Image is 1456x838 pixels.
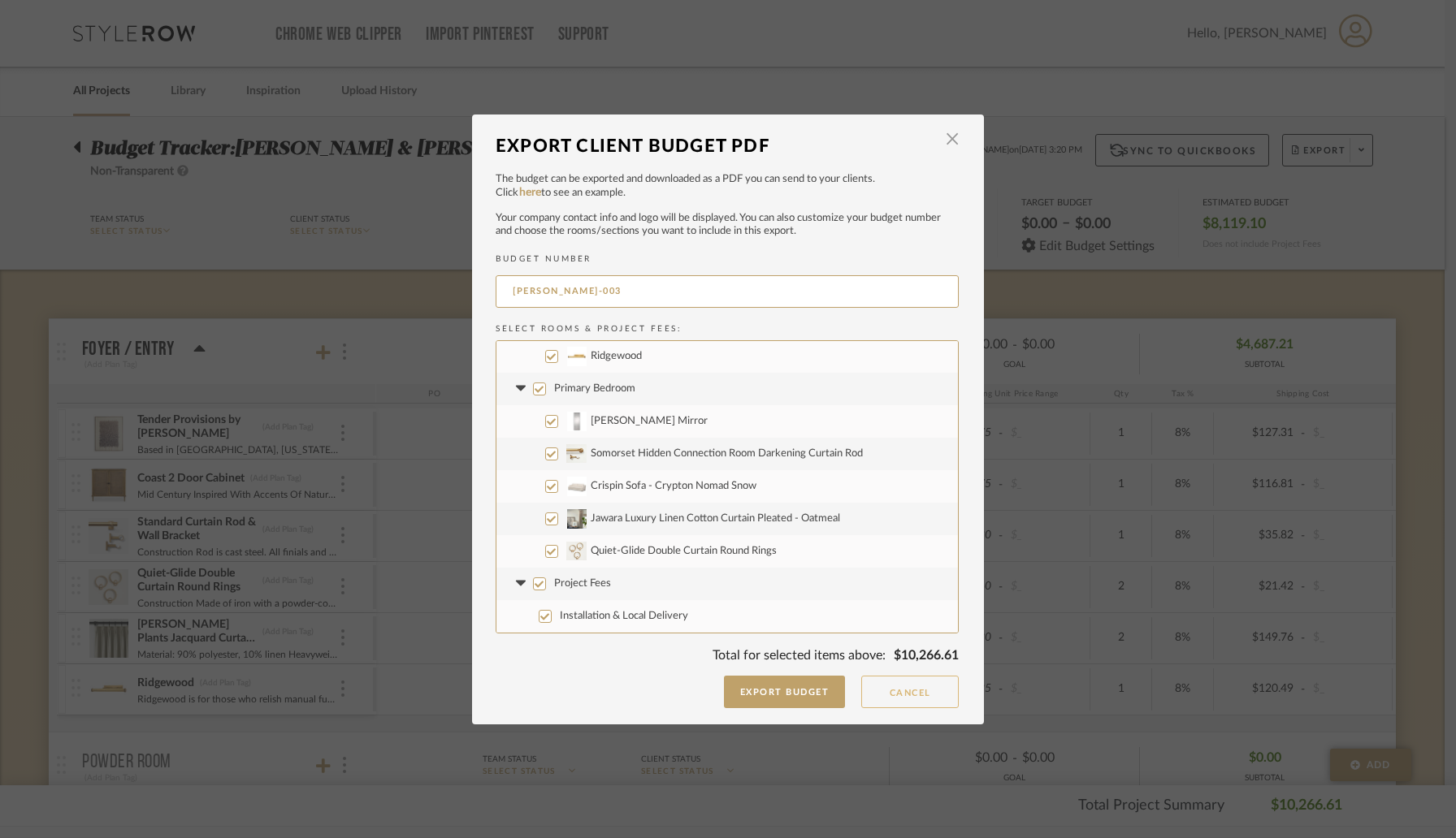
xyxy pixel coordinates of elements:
[560,611,688,621] span: Installation & Local Delivery
[554,578,611,589] span: Project Fees
[894,649,959,662] span: $10,266.61
[545,480,558,493] input: Crispin Sofa - Crypton Nomad Snow
[545,350,558,363] input: Ridgewood
[496,324,959,334] h2: Select Rooms & Project Fees:
[566,444,587,464] img: 05af29ee-f115-45af-a3c3-1a12b7a3dfc8_50x50.jpg
[496,212,959,238] p: Your company contact info and logo will be displayed. You can also customize your budget number a...
[545,447,558,460] input: Somorset Hidden Connection Room Darkening Curtain Rod
[566,477,587,496] img: a5148f4f-0c58-49f2-8098-be6729c72ea4_50x50.jpg
[591,513,840,524] span: Jawara Luxury Linen Cotton Curtain Pleated - Oatmeal
[496,128,959,164] dialog-header: Export Client Budget PDF
[936,123,968,156] button: Close
[539,610,552,623] input: Installation & Local Delivery
[545,415,558,428] input: [PERSON_NAME] Mirror
[591,481,756,491] span: Crispin Sofa - Crypton Nomad Snow
[496,185,959,201] p: Click to see an example.
[519,187,541,198] a: here
[533,382,546,395] input: Primary Bedroom
[591,351,642,361] span: Ridgewood
[496,171,959,188] p: The budget can be exported and downloaded as a PDF you can send to your clients.
[533,577,546,590] input: Project Fees
[496,275,959,308] input: BUDGET NUMBER
[545,545,558,558] input: Quiet-Glide Double Curtain Round Rings
[566,509,587,529] img: abf09682-d15c-4141-ba76-c8f517e7d3ac_50x50.jpg
[496,254,959,264] h2: BUDGET NUMBER
[724,676,846,708] button: Export Budget
[591,448,863,459] span: Somorset Hidden Connection Room Darkening Curtain Rod
[496,128,934,164] div: Export Client Budget PDF
[861,676,959,708] button: Cancel
[566,412,587,431] img: f3cd656c-66b5-4694-b29a-c237be65bdae_50x50.jpg
[566,347,587,366] img: 74e1ea33-c5ca-48e8-beb6-1bfd3b60ca28_50x50.jpg
[545,512,558,525] input: Jawara Luxury Linen Cotton Curtain Pleated - Oatmeal
[554,383,635,394] span: Primary Bedroom
[591,546,777,556] span: Quiet-Glide Double Curtain Round Rings
[566,542,587,561] img: cec0aa66-d3ad-4d41-83dc-01baf4aa61ac_50x50.jpg
[591,416,708,426] span: [PERSON_NAME] Mirror
[713,649,886,662] span: Total for selected items above:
